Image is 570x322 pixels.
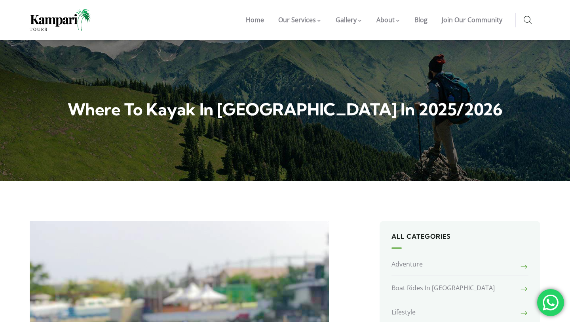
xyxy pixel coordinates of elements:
span: About [376,15,395,24]
h2: Where to kayak in [GEOGRAPHIC_DATA] in 2025/2026 [52,100,518,120]
span: Our Services [278,15,316,24]
span: Blog [414,15,427,24]
h5: All Categories [391,233,528,249]
a: Adventure [391,257,528,276]
span: Gallery [336,15,357,24]
span: Home [246,15,264,24]
a: Boat Rides In [GEOGRAPHIC_DATA] [391,276,528,300]
img: Home [30,9,91,31]
span: Join Our Community [442,15,502,24]
div: 'Chat [537,289,564,316]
